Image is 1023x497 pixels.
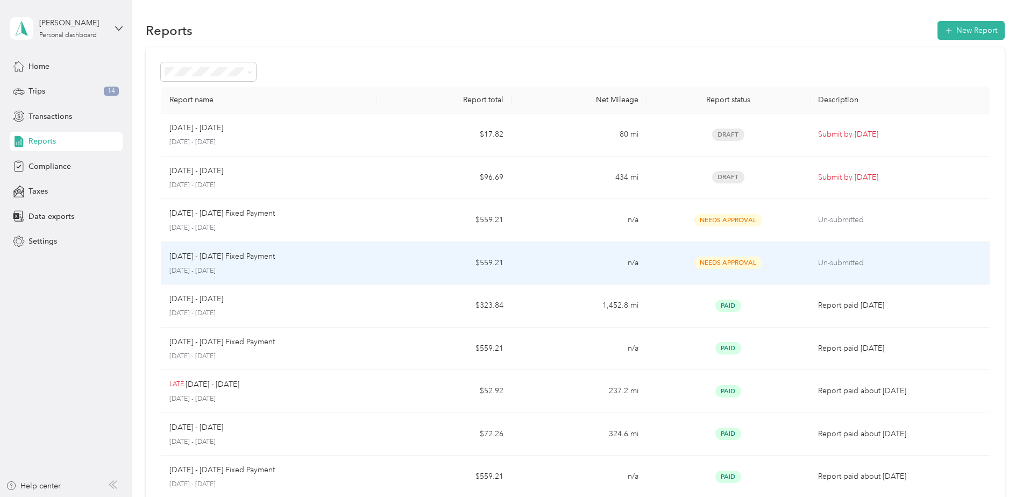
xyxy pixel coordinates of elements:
p: [DATE] - [DATE] [169,293,223,305]
span: Trips [29,86,45,97]
p: [DATE] - [DATE] [169,266,368,276]
p: Report paid [DATE] [818,343,981,354]
td: n/a [512,199,647,242]
th: Report name [161,87,377,113]
p: [DATE] - [DATE] [169,122,223,134]
p: [DATE] - [DATE] [169,422,223,434]
p: Report paid about [DATE] [818,385,981,397]
td: $559.21 [377,199,512,242]
p: [DATE] - [DATE] [169,480,368,489]
span: Paid [715,385,741,397]
td: $96.69 [377,157,512,200]
p: [DATE] - [DATE] [169,138,368,147]
td: $559.21 [377,328,512,371]
p: [DATE] - [DATE] [169,223,368,233]
span: Paid [715,428,741,440]
span: Home [29,61,49,72]
span: 14 [104,87,119,96]
p: Report paid [DATE] [818,300,981,311]
span: Data exports [29,211,74,222]
td: 324.6 mi [512,413,647,456]
span: Paid [715,471,741,483]
p: Report paid about [DATE] [818,471,981,482]
p: [DATE] - [DATE] Fixed Payment [169,251,275,262]
iframe: Everlance-gr Chat Button Frame [963,437,1023,497]
p: Submit by [DATE] [818,129,981,140]
th: Net Mileage [512,87,647,113]
td: 80 mi [512,113,647,157]
td: n/a [512,328,647,371]
p: LATE [169,380,184,389]
th: Description [809,87,990,113]
td: $323.84 [377,285,512,328]
button: New Report [937,21,1005,40]
span: Paid [715,300,741,312]
div: [PERSON_NAME] [39,17,106,29]
p: [DATE] - [DATE] [169,181,368,190]
p: [DATE] - [DATE] [169,394,368,404]
span: Draft [712,129,744,141]
p: Un-submitted [818,257,981,269]
span: Needs Approval [694,214,762,226]
span: Reports [29,136,56,147]
td: 1,452.8 mi [512,285,647,328]
span: Draft [712,171,744,183]
p: Submit by [DATE] [818,172,981,183]
td: $559.21 [377,242,512,285]
th: Report total [377,87,512,113]
td: 237.2 mi [512,370,647,413]
p: Un-submitted [818,214,981,226]
p: [DATE] - [DATE] [169,165,223,177]
p: [DATE] - [DATE] [169,352,368,361]
h1: Reports [146,25,193,36]
p: Report paid about [DATE] [818,428,981,440]
p: [DATE] - [DATE] Fixed Payment [169,208,275,219]
td: n/a [512,242,647,285]
td: $17.82 [377,113,512,157]
p: [DATE] - [DATE] Fixed Payment [169,336,275,348]
p: [DATE] - [DATE] [169,309,368,318]
span: Paid [715,342,741,354]
p: [DATE] - [DATE] Fixed Payment [169,464,275,476]
p: [DATE] - [DATE] [186,379,239,390]
td: $52.92 [377,370,512,413]
span: Compliance [29,161,71,172]
p: [DATE] - [DATE] [169,437,368,447]
div: Personal dashboard [39,32,97,39]
button: Help center [6,480,61,492]
span: Transactions [29,111,72,122]
td: 434 mi [512,157,647,200]
span: Taxes [29,186,48,197]
div: Report status [656,95,800,104]
span: Needs Approval [694,257,762,269]
span: Settings [29,236,57,247]
td: $72.26 [377,413,512,456]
